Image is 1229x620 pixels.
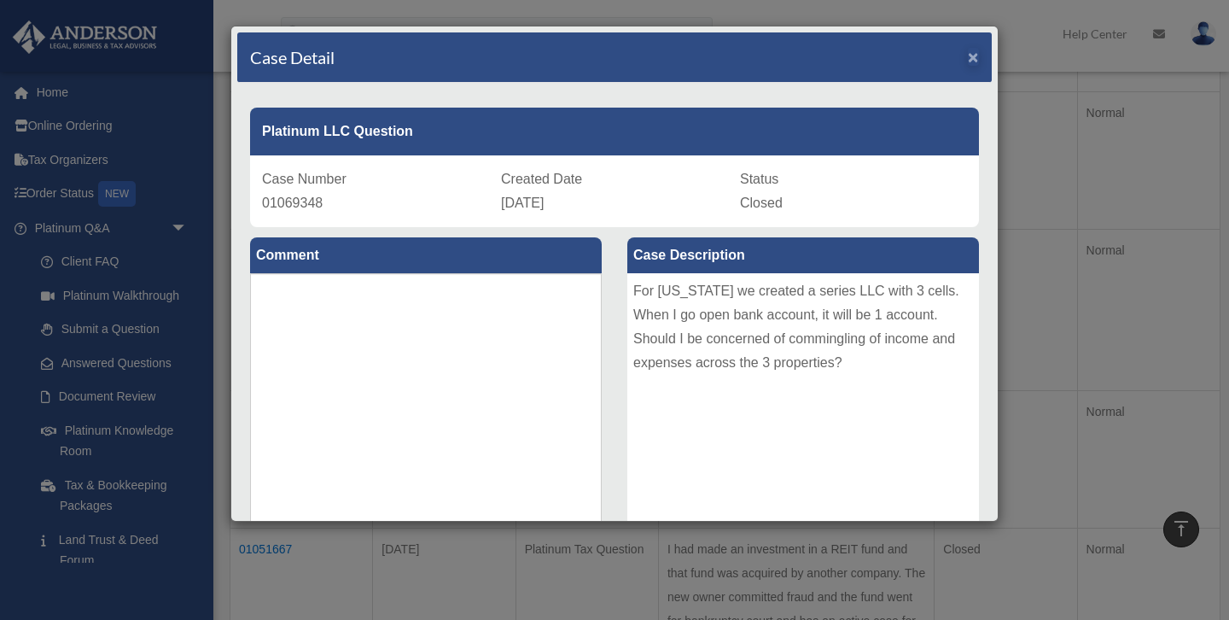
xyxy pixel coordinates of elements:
label: Case Description [627,237,979,273]
span: [DATE] [501,196,544,210]
button: Close [968,48,979,66]
div: Platinum LLC Question [250,108,979,155]
span: Closed [740,196,783,210]
h4: Case Detail [250,45,335,69]
span: Created Date [501,172,582,186]
span: Status [740,172,778,186]
span: 01069348 [262,196,323,210]
span: × [968,47,979,67]
div: For [US_STATE] we created a series LLC with 3 cells. When I go open bank account, it will be 1 ac... [627,273,979,529]
span: Case Number [262,172,347,186]
label: Comment [250,237,602,273]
